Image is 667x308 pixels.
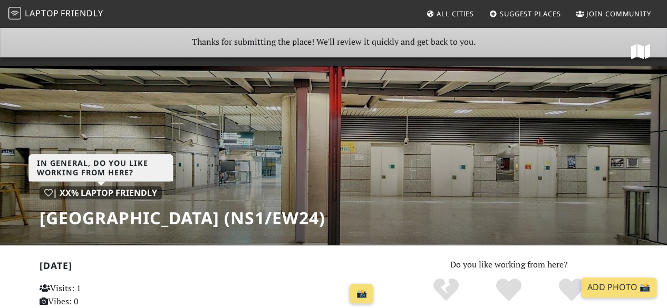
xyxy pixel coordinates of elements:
[572,4,655,23] a: Join Community
[28,154,173,182] h3: In general, do you like working from here?
[586,9,651,18] span: Join Community
[350,284,373,304] a: 📸
[40,186,162,200] div: | XX% Laptop Friendly
[437,9,474,18] span: All Cities
[415,277,478,303] div: No
[25,7,59,19] span: Laptop
[40,260,378,275] h2: [DATE]
[485,4,565,23] a: Suggest Places
[500,9,561,18] span: Suggest Places
[61,7,103,19] span: Friendly
[422,4,478,23] a: All Cities
[390,258,628,272] p: Do you like working from here?
[8,7,21,19] img: LaptopFriendly
[40,208,325,228] h1: [GEOGRAPHIC_DATA] (NS1/EW24)
[8,5,103,23] a: LaptopFriendly LaptopFriendly
[478,277,540,303] div: Yes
